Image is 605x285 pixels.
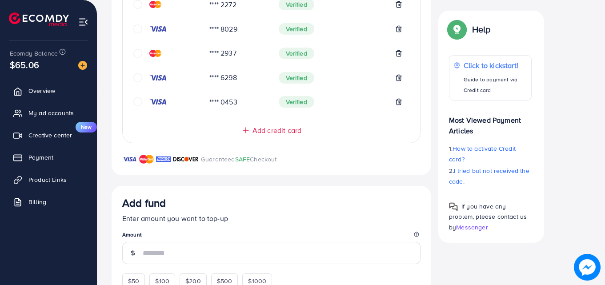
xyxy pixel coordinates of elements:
[279,23,314,35] span: Verified
[139,154,154,165] img: brand
[122,197,166,209] h3: Add fund
[133,24,142,33] svg: circle
[449,202,458,211] img: Popup guide
[472,24,491,35] p: Help
[449,143,532,165] p: 1.
[9,12,69,26] img: logo
[28,108,74,117] span: My ad accounts
[78,61,87,70] img: image
[149,74,167,81] img: credit
[7,126,90,144] a: Creative centerNew
[156,154,171,165] img: brand
[7,171,90,189] a: Product Links
[7,149,90,166] a: Payment
[122,154,137,165] img: brand
[149,50,161,57] img: credit
[28,153,53,162] span: Payment
[10,49,58,58] span: Ecomdy Balance
[28,131,72,140] span: Creative center
[449,21,465,37] img: Popup guide
[201,154,277,165] p: Guaranteed Checkout
[133,49,142,58] svg: circle
[28,86,55,95] span: Overview
[28,197,46,206] span: Billing
[149,1,161,8] img: credit
[252,125,301,136] span: Add credit card
[574,254,601,281] img: image
[133,97,142,106] svg: circle
[456,222,488,231] span: Messenger
[7,104,90,122] a: My ad accounts
[279,72,314,84] span: Verified
[28,175,67,184] span: Product Links
[449,202,527,231] span: If you have any problem, please contact us by
[10,58,39,71] span: $65.06
[149,25,167,32] img: credit
[149,98,167,105] img: credit
[449,165,532,187] p: 2.
[464,74,527,96] p: Guide to payment via Credit card
[279,48,314,59] span: Verified
[78,17,88,27] img: menu
[173,154,199,165] img: brand
[279,96,314,108] span: Verified
[449,108,532,136] p: Most Viewed Payment Articles
[449,144,516,164] span: How to activate Credit card?
[449,166,529,186] span: I tried but not received the code.
[464,60,527,71] p: Click to kickstart!
[122,231,421,242] legend: Amount
[133,73,142,82] svg: circle
[122,213,421,224] p: Enter amount you want to top-up
[7,82,90,100] a: Overview
[7,193,90,211] a: Billing
[76,122,97,132] span: New
[235,155,250,164] span: SAFE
